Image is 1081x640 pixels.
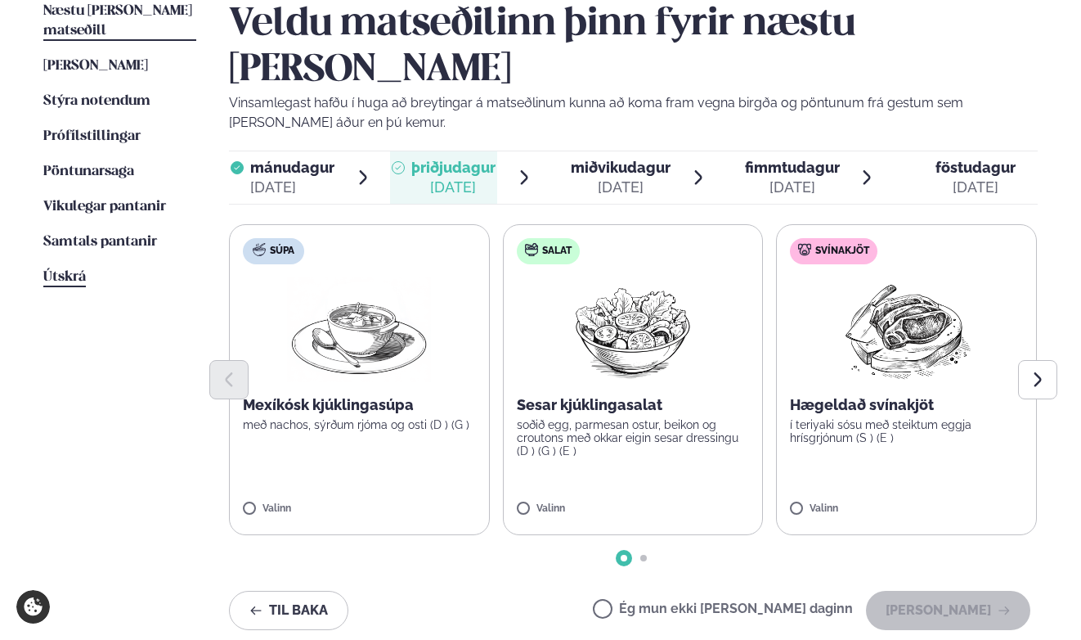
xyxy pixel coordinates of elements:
a: Vikulegar pantanir [43,197,166,217]
a: Útskrá [43,268,86,287]
span: Prófílstillingar [43,129,141,143]
span: Salat [542,245,572,258]
img: Pork-Meat.png [834,277,979,382]
a: Stýra notendum [43,92,150,111]
button: Next slide [1018,360,1057,399]
div: [DATE] [250,178,334,197]
span: föstudagur [935,159,1016,176]
span: Vikulegar pantanir [43,200,166,214]
button: [PERSON_NAME] [866,591,1030,630]
img: pork.svg [798,243,811,256]
h2: Veldu matseðilinn þinn fyrir næstu [PERSON_NAME] [229,2,1038,93]
a: Pöntunarsaga [43,162,134,182]
span: Útskrá [43,270,86,284]
p: Vinsamlegast hafðu í huga að breytingar á matseðlinum kunna að koma fram vegna birgða og pöntunum... [229,93,1038,133]
span: Súpa [270,245,294,258]
span: [PERSON_NAME] [43,59,148,73]
span: þriðjudagur [411,159,496,176]
span: Stýra notendum [43,94,150,108]
p: soðið egg, parmesan ostur, beikon og croutons með okkar eigin sesar dressingu (D ) (G ) (E ) [517,418,750,457]
div: [DATE] [571,178,671,197]
img: salad.svg [525,243,538,256]
span: Pöntunarsaga [43,165,134,178]
a: [PERSON_NAME] [43,56,148,76]
p: Hægeldað svínakjöt [790,395,1023,415]
img: Salad.png [561,277,706,382]
span: Go to slide 2 [640,555,647,561]
p: Mexíkósk kjúklingasúpa [243,395,476,415]
div: [DATE] [935,178,1016,197]
span: mánudagur [250,159,334,176]
span: Svínakjöt [815,245,869,258]
a: Samtals pantanir [43,232,157,252]
span: Go to slide 1 [621,555,627,561]
button: Previous slide [209,360,249,399]
p: í teriyaki sósu með steiktum eggja hrísgrjónum (S ) (E ) [790,418,1023,444]
span: Næstu [PERSON_NAME] matseðill [43,4,192,38]
img: Soup.png [287,277,431,382]
button: Til baka [229,591,348,630]
span: miðvikudagur [571,159,671,176]
span: fimmtudagur [745,159,840,176]
p: með nachos, sýrðum rjóma og osti (D ) (G ) [243,418,476,431]
a: Næstu [PERSON_NAME] matseðill [43,2,196,41]
a: Prófílstillingar [43,127,141,146]
p: Sesar kjúklingasalat [517,395,750,415]
div: [DATE] [745,178,840,197]
span: Samtals pantanir [43,235,157,249]
img: soup.svg [253,243,266,256]
a: Cookie settings [16,590,50,624]
div: [DATE] [411,178,496,197]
